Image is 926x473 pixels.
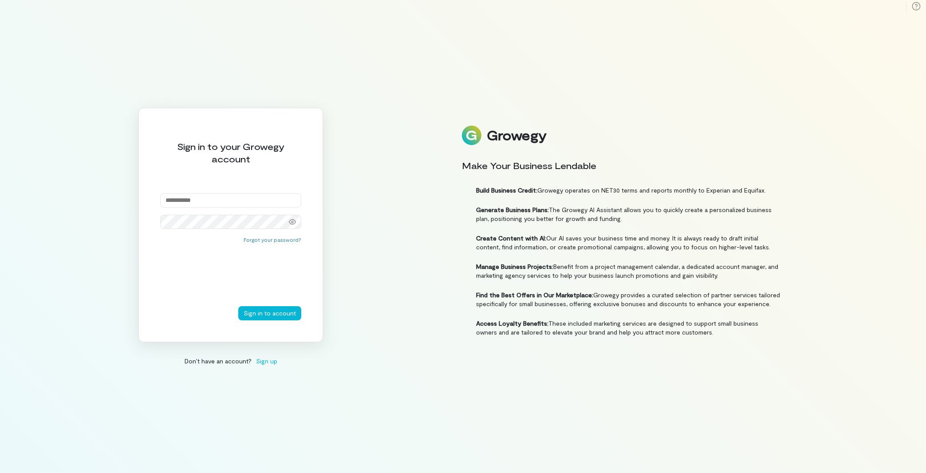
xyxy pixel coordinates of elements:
[462,262,780,280] li: Benefit from a project management calendar, a dedicated account manager, and marketing agency ser...
[462,319,780,337] li: These included marketing services are designed to support small business owners and are tailored ...
[476,291,593,299] strong: Find the Best Offers in Our Marketplace:
[160,140,301,165] div: Sign in to your Growegy account
[476,234,546,242] strong: Create Content with AI:
[476,186,537,194] strong: Build Business Credit:
[462,291,780,308] li: Growegy provides a curated selection of partner services tailored specifically for small business...
[462,186,780,195] li: Growegy operates on NET30 terms and reports monthly to Experian and Equifax.
[476,319,548,327] strong: Access Loyalty Benefits:
[462,126,481,145] img: Logo
[462,159,780,172] div: Make Your Business Lendable
[476,206,549,213] strong: Generate Business Plans:
[244,236,301,243] button: Forgot your password?
[256,356,277,366] span: Sign up
[462,234,780,252] li: Our AI saves your business time and money. It is always ready to draft initial content, find info...
[138,356,323,366] div: Don’t have an account?
[487,128,546,143] div: Growegy
[238,306,301,320] button: Sign in to account
[462,205,780,223] li: The Growegy AI Assistant allows you to quickly create a personalized business plan, positioning y...
[476,263,553,270] strong: Manage Business Projects:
